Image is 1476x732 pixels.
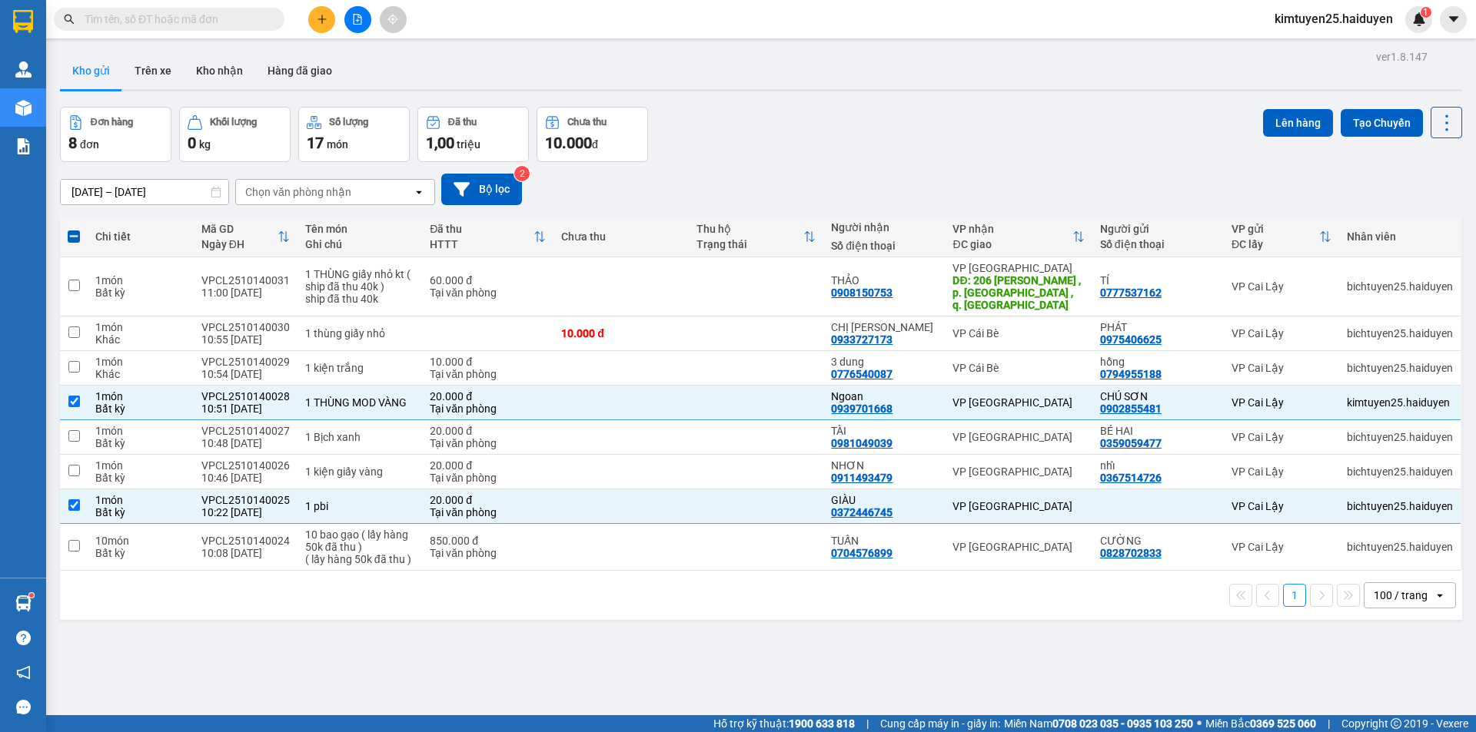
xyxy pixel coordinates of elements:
[85,11,266,28] input: Tìm tên, số ĐT hoặc mã đơn
[387,14,398,25] span: aim
[1347,327,1453,340] div: bichtuyen25.haiduyen
[95,437,186,449] div: Bất kỳ
[952,431,1084,443] div: VP [GEOGRAPHIC_DATA]
[1347,465,1453,478] div: bichtuyen25.haiduyen
[184,52,255,89] button: Kho nhận
[1250,717,1316,730] strong: 0369 525 060
[1100,368,1162,380] div: 0794955188
[1232,327,1331,340] div: VP Cai Lậy
[380,6,407,33] button: aim
[201,287,290,299] div: 11:00 [DATE]
[201,390,290,402] div: VPCL2510140028
[305,528,414,553] div: 10 bao gạo ( lấy hàng 50k đã thu )
[430,494,546,506] div: 20.000 đ
[417,107,529,162] button: Đã thu1,00 triệu
[952,238,1072,250] div: ĐC giao
[317,14,327,25] span: plus
[64,14,75,25] span: search
[91,117,133,128] div: Đơn hàng
[561,230,681,243] div: Chưa thu
[305,500,414,512] div: 1 pbi
[430,547,546,559] div: Tại văn phòng
[305,553,414,565] div: ( lấy hàng 50k đã thu )
[1347,396,1453,409] div: kimtuyen25.haiduyen
[1100,437,1162,449] div: 0359059477
[201,223,278,235] div: Mã GD
[1347,541,1453,553] div: bichtuyen25.haiduyen
[1232,223,1319,235] div: VP gửi
[1232,362,1331,374] div: VP Cai Lậy
[426,134,454,152] span: 1,00
[1347,280,1453,293] div: bichtuyen25.haiduyen
[95,321,186,333] div: 1 món
[1100,535,1216,547] div: CƯỜNG
[122,52,184,89] button: Trên xe
[1100,333,1162,346] div: 0975406625
[245,184,351,200] div: Chọn văn phòng nhận
[201,402,290,415] div: 10:51 [DATE]
[831,221,937,234] div: Người nhận
[880,715,1000,732] span: Cung cấp máy in - giấy in:
[95,368,186,380] div: Khác
[831,547,893,559] div: 0704576899
[952,223,1072,235] div: VP nhận
[95,459,186,472] div: 1 món
[831,321,937,333] div: CHỊ THẢO
[831,402,893,415] div: 0939701668
[514,166,530,181] sup: 2
[789,717,855,730] strong: 1900 633 818
[430,274,546,287] div: 60.000 đ
[1100,390,1216,402] div: CHÚ SƠN
[95,425,186,437] div: 1 món
[831,333,893,346] div: 0933727173
[430,437,546,449] div: Tại văn phòng
[201,321,290,333] div: VPCL2510140030
[201,437,290,449] div: 10:48 [DATE]
[430,535,546,547] div: 850.000 đ
[430,223,534,235] div: Đã thu
[1232,500,1331,512] div: VP Cai Lậy
[305,223,414,235] div: Tên món
[1391,718,1401,729] span: copyright
[1100,287,1162,299] div: 0777537162
[1052,717,1193,730] strong: 0708 023 035 - 0935 103 250
[952,396,1084,409] div: VP [GEOGRAPHIC_DATA]
[952,262,1084,274] div: VP [GEOGRAPHIC_DATA]
[430,472,546,484] div: Tại văn phòng
[1100,459,1216,472] div: nhỉ
[60,52,122,89] button: Kho gửi
[80,138,99,151] span: đơn
[201,494,290,506] div: VPCL2510140025
[430,238,534,250] div: HTTT
[95,494,186,506] div: 1 món
[430,356,546,368] div: 10.000 đ
[831,459,937,472] div: NHƠN
[1376,48,1428,65] div: ver 1.8.147
[831,535,937,547] div: TUẤN
[1232,396,1331,409] div: VP Cai Lậy
[952,465,1084,478] div: VP [GEOGRAPHIC_DATA]
[1100,238,1216,250] div: Số điện thoại
[210,117,257,128] div: Khối lượng
[305,431,414,443] div: 1 Bịch xanh
[561,327,681,340] div: 10.000 đ
[831,472,893,484] div: 0911493479
[831,274,937,287] div: THẢO
[430,425,546,437] div: 20.000 đ
[945,217,1092,257] th: Toggle SortBy
[201,506,290,518] div: 10:22 [DATE]
[831,494,937,506] div: GIÀU
[305,238,414,250] div: Ghi chú
[592,138,598,151] span: đ
[201,535,290,547] div: VPCL2510140024
[61,180,228,204] input: Select a date range.
[327,138,348,151] span: món
[441,174,522,205] button: Bộ lọc
[16,700,31,714] span: message
[1100,425,1216,437] div: BÉ HAI
[1232,431,1331,443] div: VP Cai Lậy
[194,217,298,257] th: Toggle SortBy
[1100,356,1216,368] div: hồng
[952,362,1084,374] div: VP Cái Bè
[1100,472,1162,484] div: 0367514726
